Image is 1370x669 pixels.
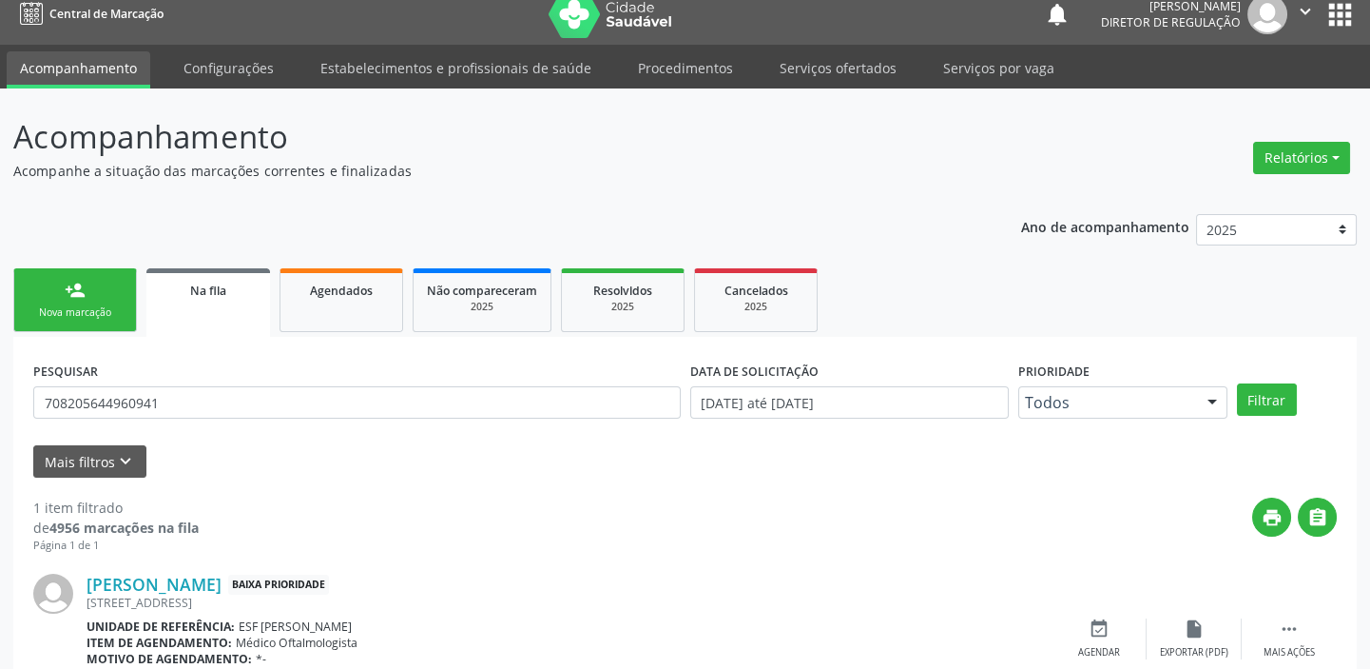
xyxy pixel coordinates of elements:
strong: 4956 marcações na fila [49,519,199,537]
input: Nome, CNS [33,386,681,419]
i:  [1295,1,1316,22]
span: Cancelados [724,283,788,299]
i:  [1307,507,1328,528]
i: print [1262,507,1283,528]
span: Todos [1025,393,1188,412]
div: 2025 [708,300,803,314]
div: person_add [65,280,86,301]
i: event_available [1089,619,1110,639]
button: print [1252,498,1291,537]
div: Página 1 de 1 [33,538,199,554]
a: Estabelecimentos e profissionais de saúde [307,51,605,85]
p: Acompanhe a situação das marcações correntes e finalizadas [13,161,954,181]
div: Agendar [1078,646,1120,659]
label: Prioridade [1018,357,1090,386]
a: Serviços por vaga [930,51,1068,85]
button: notifications [1044,1,1071,28]
input: Selecione um intervalo [690,386,1009,419]
p: Ano de acompanhamento [1021,214,1189,238]
div: Mais ações [1264,646,1315,659]
span: Não compareceram [427,283,537,299]
label: DATA DE SOLICITAÇÃO [690,357,819,386]
div: Nova marcação [28,305,123,320]
i:  [1279,619,1300,639]
span: Médico Oftalmologista [236,635,357,651]
span: ESF [PERSON_NAME] [239,619,352,635]
b: Unidade de referência: [87,619,235,635]
div: 1 item filtrado [33,498,199,518]
p: Acompanhamento [13,113,954,161]
i: keyboard_arrow_down [115,451,136,472]
div: 2025 [427,300,537,314]
div: 2025 [575,300,670,314]
button: Mais filtroskeyboard_arrow_down [33,445,146,479]
span: Baixa Prioridade [228,575,329,595]
b: Motivo de agendamento: [87,651,252,667]
button: Relatórios [1253,142,1350,174]
span: Central de Marcação [49,6,164,22]
a: Serviços ofertados [766,51,910,85]
div: [STREET_ADDRESS] [87,595,1052,611]
i: insert_drive_file [1184,619,1205,639]
span: Agendados [310,283,373,299]
label: PESQUISAR [33,357,98,386]
button:  [1298,498,1337,537]
span: Na fila [190,283,226,299]
b: Item de agendamento: [87,635,232,651]
span: Diretor de regulação [1101,14,1241,30]
a: Procedimentos [625,51,746,85]
a: Acompanhamento [7,51,150,89]
div: Exportar (PDF) [1160,646,1228,659]
span: Resolvidos [593,283,652,299]
a: [PERSON_NAME] [87,574,222,595]
button: Filtrar [1237,384,1297,416]
a: Configurações [170,51,287,85]
div: de [33,518,199,538]
img: img [33,574,73,614]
